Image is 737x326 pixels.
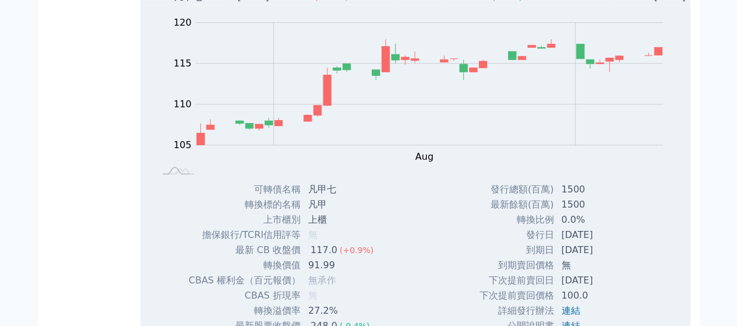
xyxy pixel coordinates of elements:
[301,258,383,273] td: 91.99
[478,258,554,273] td: 到期賣回價格
[188,273,301,288] td: CBAS 權利金（百元報價）
[554,227,642,243] td: [DATE]
[301,197,383,212] td: 凡甲
[188,258,301,273] td: 轉換價值
[174,17,192,28] tspan: 120
[561,305,580,316] a: 連結
[188,197,301,212] td: 轉換標的名稱
[554,273,642,288] td: [DATE]
[554,212,642,227] td: 0.0%
[554,197,642,212] td: 1500
[478,227,554,243] td: 發行日
[188,303,301,318] td: 轉換溢價率
[174,99,192,110] tspan: 110
[478,303,554,318] td: 詳細發行辦法
[174,58,192,69] tspan: 115
[301,182,383,197] td: 凡甲七
[554,258,642,273] td: 無
[478,182,554,197] td: 發行總額(百萬)
[188,212,301,227] td: 上市櫃別
[554,243,642,258] td: [DATE]
[188,182,301,197] td: 可轉債名稱
[188,288,301,303] td: CBAS 折現率
[301,212,383,227] td: 上櫃
[554,288,642,303] td: 100.0
[554,182,642,197] td: 1500
[174,139,192,150] tspan: 105
[301,303,383,318] td: 27.2%
[196,39,662,145] g: Series
[308,243,340,257] div: 117.0
[188,243,301,258] td: 最新 CB 收盤價
[167,17,680,162] g: Chart
[415,151,433,162] tspan: Aug
[478,197,554,212] td: 最新餘額(百萬)
[340,246,373,255] span: (+0.9%)
[308,290,318,301] span: 無
[308,229,318,240] span: 無
[188,227,301,243] td: 擔保銀行/TCRI信用評等
[478,212,554,227] td: 轉換比例
[478,273,554,288] td: 下次提前賣回日
[478,243,554,258] td: 到期日
[308,275,336,286] span: 無承作
[478,288,554,303] td: 下次提前賣回價格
